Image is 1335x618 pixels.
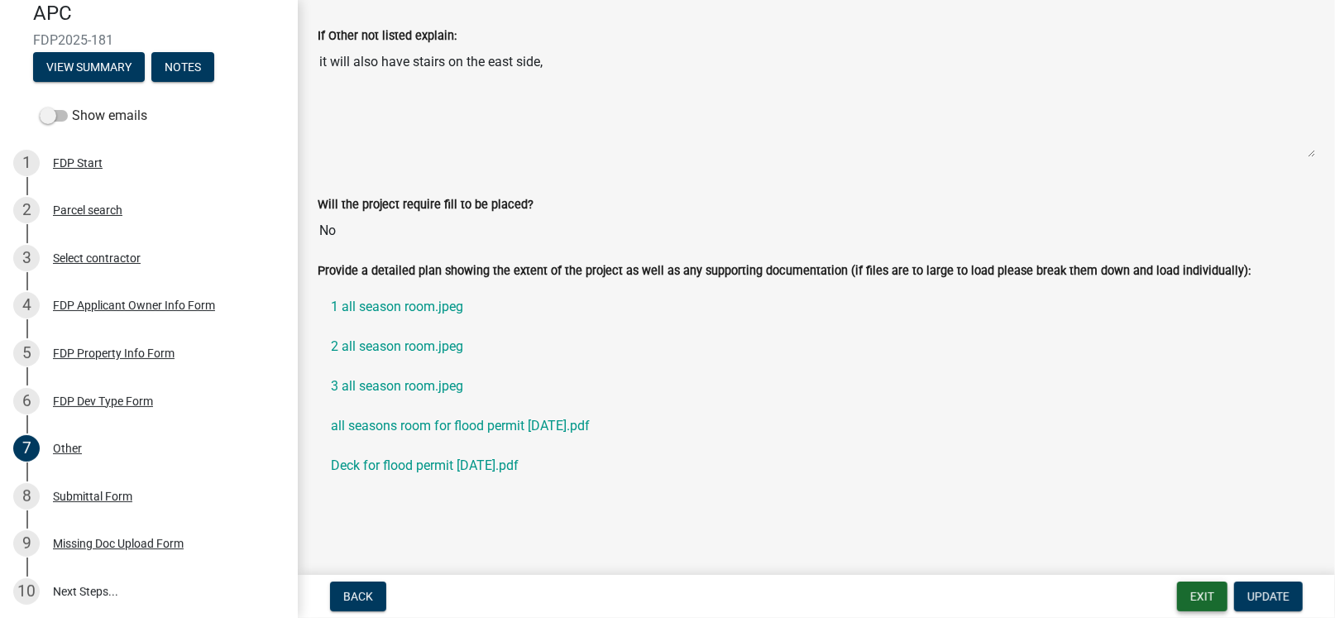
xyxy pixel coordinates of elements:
[318,31,457,42] label: If Other not listed explain:
[318,199,534,211] label: Will the project require fill to be placed?
[40,106,147,126] label: Show emails
[13,530,40,557] div: 9
[318,287,1315,327] a: 1 all season room.jpeg
[318,406,1315,446] a: all seasons room for flood permit [DATE].pdf
[33,32,265,48] span: FDP2025-181
[53,491,132,502] div: Submittal Form
[13,435,40,462] div: 7
[53,204,122,216] div: Parcel search
[1247,590,1290,603] span: Update
[330,582,386,611] button: Back
[33,61,145,74] wm-modal-confirm: Summary
[53,538,184,549] div: Missing Doc Upload Form
[13,292,40,319] div: 4
[53,299,215,311] div: FDP Applicant Owner Info Form
[13,150,40,176] div: 1
[318,446,1315,486] a: Deck for flood permit [DATE].pdf
[13,245,40,271] div: 3
[53,443,82,454] div: Other
[1177,582,1227,611] button: Exit
[33,52,145,82] button: View Summary
[318,366,1315,406] a: 3 all season room.jpeg
[13,388,40,414] div: 6
[151,52,214,82] button: Notes
[13,340,40,366] div: 5
[1234,582,1303,611] button: Update
[318,46,1315,158] textarea: it will also have stairs on the east side,
[151,61,214,74] wm-modal-confirm: Notes
[318,266,1251,277] label: Provide a detailed plan showing the extent of the project as well as any supporting documentation...
[53,395,153,407] div: FDP Dev Type Form
[53,252,141,264] div: Select contractor
[13,483,40,510] div: 8
[343,590,373,603] span: Back
[53,157,103,169] div: FDP Start
[53,347,175,359] div: FDP Property Info Form
[318,327,1315,366] a: 2 all season room.jpeg
[13,578,40,605] div: 10
[13,197,40,223] div: 2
